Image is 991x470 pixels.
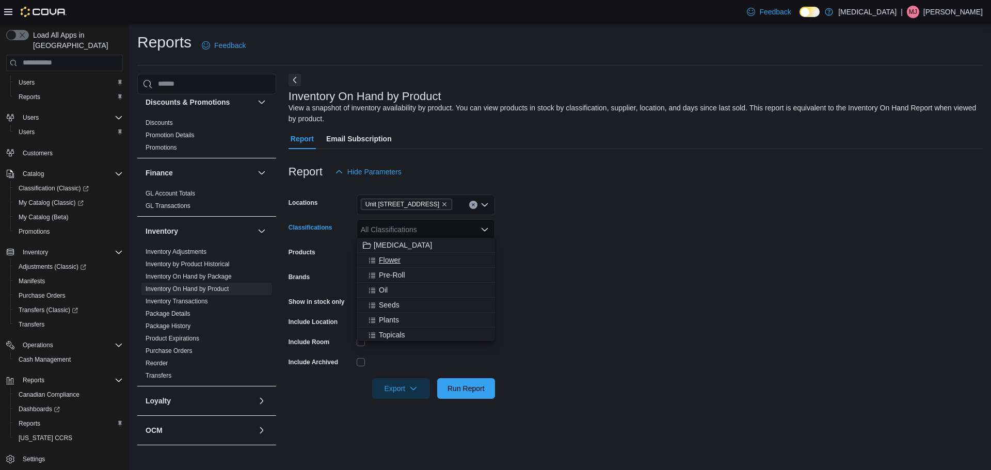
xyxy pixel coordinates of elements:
[481,201,489,209] button: Open list of options
[23,376,44,384] span: Reports
[137,187,276,216] div: Finance
[357,283,495,298] button: Oil
[289,223,332,232] label: Classifications
[10,75,127,90] button: Users
[146,143,177,152] span: Promotions
[14,318,49,331] a: Transfers
[289,74,301,86] button: Next
[14,353,75,366] a: Cash Management
[19,320,44,329] span: Transfers
[14,417,123,430] span: Reports
[14,289,123,302] span: Purchase Orders
[137,117,276,158] div: Discounts & Promotions
[469,201,477,209] button: Clear input
[23,149,53,157] span: Customers
[146,360,168,367] a: Reorder
[326,128,392,149] span: Email Subscription
[14,197,88,209] a: My Catalog (Classic)
[379,255,401,265] span: Flower
[146,372,171,379] a: Transfers
[800,7,820,17] input: Dark Mode
[10,274,127,288] button: Manifests
[14,403,64,415] a: Dashboards
[379,270,405,280] span: Pre-Roll
[361,199,452,210] span: Unit 385 North Dollarton Highway
[14,225,54,238] a: Promotions
[146,132,195,139] a: Promotion Details
[14,76,39,89] a: Users
[10,317,127,332] button: Transfers
[146,347,193,354] a: Purchase Orders
[19,213,69,221] span: My Catalog (Beta)
[146,202,190,210] span: GL Transactions
[289,358,338,366] label: Include Archived
[146,425,163,435] h3: OCM
[347,167,402,177] span: Hide Parameters
[289,248,315,256] label: Products
[19,374,123,386] span: Reports
[10,387,127,402] button: Canadian Compliance
[14,388,84,401] a: Canadian Compliance
[146,310,190,318] span: Package Details
[255,96,268,108] button: Discounts & Promotions
[14,225,123,238] span: Promotions
[838,6,897,18] p: [MEDICAL_DATA]
[19,111,43,124] button: Users
[357,238,495,253] button: [MEDICAL_DATA]
[14,261,123,273] span: Adjustments (Classic)
[146,322,190,330] span: Package History
[357,298,495,313] button: Seeds
[146,297,208,305] span: Inventory Transactions
[255,395,268,407] button: Loyalty
[19,277,45,285] span: Manifests
[146,226,253,236] button: Inventory
[14,211,123,223] span: My Catalog (Beta)
[2,245,127,260] button: Inventory
[146,248,206,256] span: Inventory Adjustments
[19,291,66,300] span: Purchase Orders
[289,90,441,103] h3: Inventory On Hand by Product
[14,126,123,138] span: Users
[146,298,208,305] a: Inventory Transactions
[14,304,123,316] span: Transfers (Classic)
[146,189,195,198] span: GL Account Totals
[146,335,199,342] a: Product Expirations
[146,272,232,281] span: Inventory On Hand by Package
[21,7,67,17] img: Cova
[441,201,447,207] button: Remove Unit 385 North Dollarton Highway from selection in this group
[14,432,76,444] a: [US_STATE] CCRS
[10,431,127,445] button: [US_STATE] CCRS
[923,6,983,18] p: [PERSON_NAME]
[14,261,90,273] a: Adjustments (Classic)
[146,226,178,236] h3: Inventory
[198,35,250,56] a: Feedback
[19,405,60,413] span: Dashboards
[289,199,318,207] label: Locations
[759,7,791,17] span: Feedback
[19,452,123,465] span: Settings
[146,285,229,293] span: Inventory On Hand by Product
[357,253,495,268] button: Flower
[14,432,123,444] span: Washington CCRS
[19,434,72,442] span: [US_STATE] CCRS
[19,128,35,136] span: Users
[19,419,40,428] span: Reports
[289,298,345,306] label: Show in stock only
[909,6,917,18] span: MJ
[23,455,45,463] span: Settings
[19,199,84,207] span: My Catalog (Classic)
[14,403,123,415] span: Dashboards
[374,240,432,250] span: [MEDICAL_DATA]
[743,2,795,22] a: Feedback
[378,378,424,399] span: Export
[137,246,276,386] div: Inventory
[14,91,44,103] a: Reports
[901,6,903,18] p: |
[10,352,127,367] button: Cash Management
[10,288,127,303] button: Purchase Orders
[23,341,53,349] span: Operations
[10,125,127,139] button: Users
[14,182,93,195] a: Classification (Classic)
[379,300,399,310] span: Seeds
